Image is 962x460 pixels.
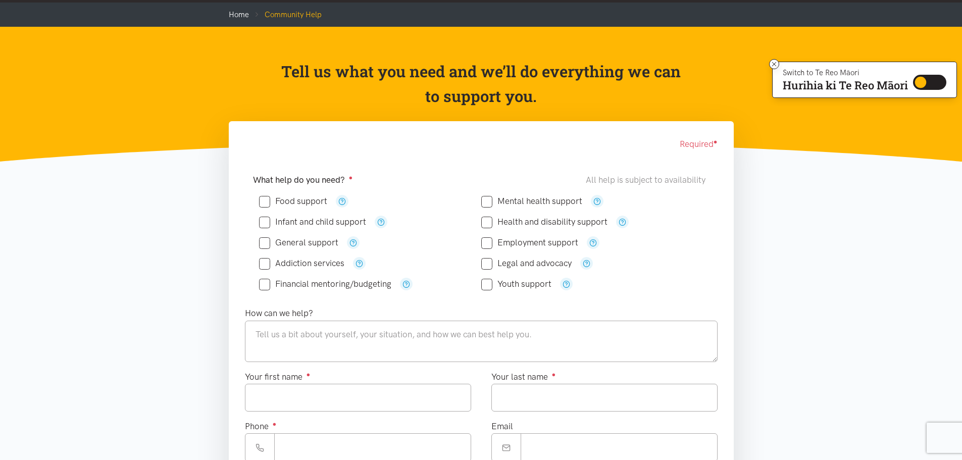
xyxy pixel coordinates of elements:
[491,420,513,433] label: Email
[783,70,908,76] p: Switch to Te Reo Māori
[481,218,607,226] label: Health and disability support
[307,371,311,378] sup: ●
[586,173,710,187] div: All help is subject to availability
[259,238,338,247] label: General support
[245,137,718,151] div: Required
[229,10,249,19] a: Home
[552,371,556,378] sup: ●
[481,197,582,206] label: Mental health support
[259,218,366,226] label: Infant and child support
[259,259,344,268] label: Addiction services
[245,306,313,320] label: How can we help?
[259,197,327,206] label: Food support
[783,81,908,90] p: Hurihia ki Te Reo Māori
[481,259,572,268] label: Legal and advocacy
[245,370,311,384] label: Your first name
[280,59,682,109] p: Tell us what you need and we’ll do everything we can to support you.
[714,138,718,145] sup: ●
[245,420,277,433] label: Phone
[253,173,353,187] label: What help do you need?
[249,9,322,21] li: Community Help
[349,174,353,181] sup: ●
[259,280,391,288] label: Financial mentoring/budgeting
[273,420,277,428] sup: ●
[481,238,578,247] label: Employment support
[491,370,556,384] label: Your last name
[481,280,551,288] label: Youth support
